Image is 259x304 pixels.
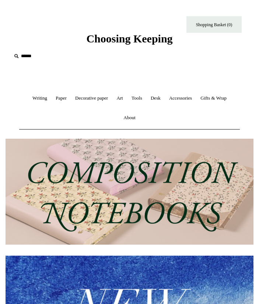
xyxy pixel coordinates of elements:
a: Accessories [165,89,196,108]
a: About [120,108,139,128]
a: Shopping Basket (0) [186,16,242,33]
span: Choosing Keeping [86,32,172,45]
a: Decorative paper [71,89,112,108]
a: Writing [29,89,51,108]
img: 202302 Composition ledgers.jpg__PID:69722ee6-fa44-49dd-a067-31375e5d54ec [6,139,253,245]
a: Gifts & Wrap [197,89,230,108]
a: Art [113,89,126,108]
a: Choosing Keeping [86,38,172,44]
a: Paper [52,89,70,108]
a: Tools [128,89,146,108]
a: Desk [147,89,164,108]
